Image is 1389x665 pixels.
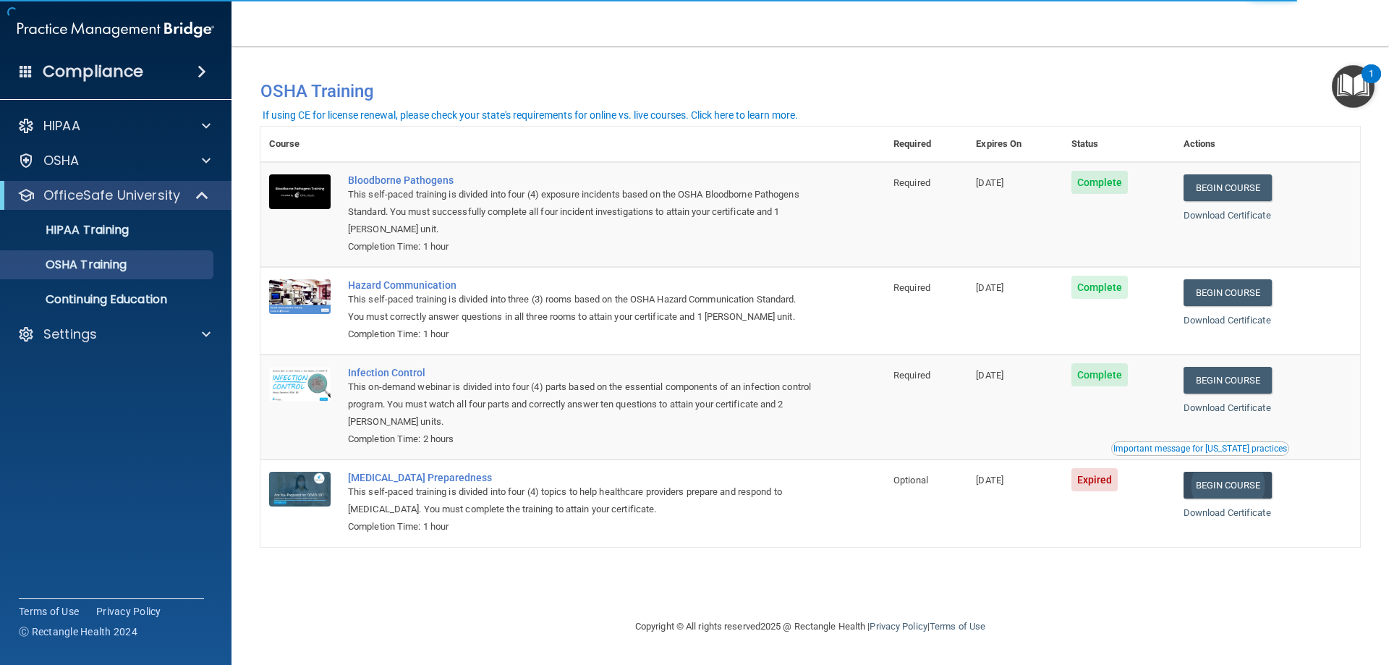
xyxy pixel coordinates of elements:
[976,282,1003,293] span: [DATE]
[870,621,927,632] a: Privacy Policy
[976,370,1003,381] span: [DATE]
[967,127,1062,162] th: Expires On
[96,604,161,619] a: Privacy Policy
[1184,174,1272,201] a: Begin Course
[1184,507,1271,518] a: Download Certificate
[9,223,129,237] p: HIPAA Training
[348,472,812,483] a: [MEDICAL_DATA] Preparedness
[263,110,798,120] div: If using CE for license renewal, please check your state's requirements for online vs. live cours...
[17,187,210,204] a: OfficeSafe University
[546,603,1074,650] div: Copyright © All rights reserved 2025 @ Rectangle Health | |
[930,621,985,632] a: Terms of Use
[1071,363,1129,386] span: Complete
[893,370,930,381] span: Required
[1071,171,1129,194] span: Complete
[1184,367,1272,394] a: Begin Course
[9,292,207,307] p: Continuing Education
[1184,472,1272,499] a: Begin Course
[1184,210,1271,221] a: Download Certificate
[260,127,339,162] th: Course
[1111,441,1289,456] button: Read this if you are a dental practitioner in the state of CA
[19,624,137,639] span: Ⓒ Rectangle Health 2024
[260,81,1360,101] h4: OSHA Training
[1332,65,1375,108] button: Open Resource Center, 1 new notification
[348,483,812,518] div: This self-paced training is divided into four (4) topics to help healthcare providers prepare and...
[893,282,930,293] span: Required
[348,326,812,343] div: Completion Time: 1 hour
[348,186,812,238] div: This self-paced training is divided into four (4) exposure incidents based on the OSHA Bloodborne...
[893,177,930,188] span: Required
[976,475,1003,486] span: [DATE]
[348,378,812,431] div: This on-demand webinar is divided into four (4) parts based on the essential components of an inf...
[1071,468,1118,491] span: Expired
[348,431,812,448] div: Completion Time: 2 hours
[1184,315,1271,326] a: Download Certificate
[348,367,812,378] a: Infection Control
[9,258,127,272] p: OSHA Training
[348,279,812,291] a: Hazard Communication
[17,152,211,169] a: OSHA
[348,291,812,326] div: This self-paced training is divided into three (3) rooms based on the OSHA Hazard Communication S...
[1071,276,1129,299] span: Complete
[1113,444,1287,453] div: Important message for [US_STATE] practices
[17,117,211,135] a: HIPAA
[17,15,214,44] img: PMB logo
[1369,74,1374,93] div: 1
[1184,402,1271,413] a: Download Certificate
[348,518,812,535] div: Completion Time: 1 hour
[976,177,1003,188] span: [DATE]
[348,174,812,186] a: Bloodborne Pathogens
[1063,127,1175,162] th: Status
[348,238,812,255] div: Completion Time: 1 hour
[43,152,80,169] p: OSHA
[19,604,79,619] a: Terms of Use
[43,62,143,82] h4: Compliance
[260,108,800,122] button: If using CE for license renewal, please check your state's requirements for online vs. live cours...
[43,326,97,343] p: Settings
[1184,279,1272,306] a: Begin Course
[43,117,80,135] p: HIPAA
[893,475,928,486] span: Optional
[1175,127,1360,162] th: Actions
[43,187,180,204] p: OfficeSafe University
[17,326,211,343] a: Settings
[885,127,967,162] th: Required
